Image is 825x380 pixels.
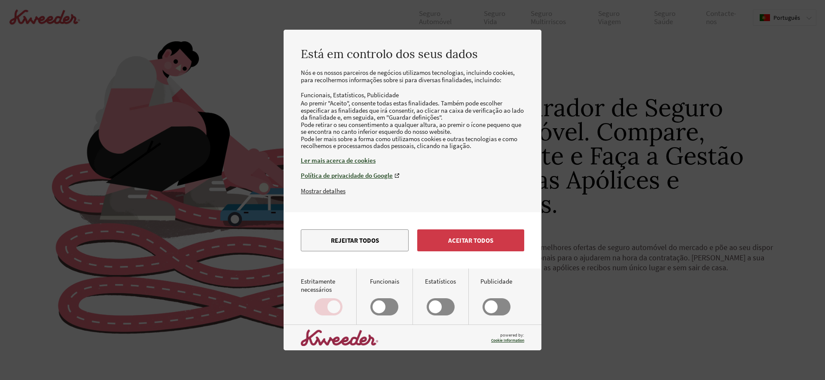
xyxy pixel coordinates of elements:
[301,187,345,195] button: Mostrar detalhes
[301,171,524,179] a: Política de privacidade do Google
[301,47,524,61] h2: Está em controlo dos seus dados
[301,156,524,164] a: Ler mais acerca de cookies
[370,277,399,316] label: Funcionais
[333,91,367,99] li: Estatísticos
[301,277,356,316] label: Estritamente necessários
[284,212,541,269] div: menu
[425,277,456,316] label: Estatísticos
[301,69,524,187] div: Nós e os nossos parceiros de negócios utilizamos tecnologias, incluindo cookies, para recolhermos...
[367,91,399,99] li: Publicidade
[491,332,524,343] span: powered by:
[480,277,512,316] label: Publicidade
[301,229,409,251] button: Rejeitar todos
[301,91,333,99] li: Funcionais
[491,338,524,343] a: Cookie Information
[301,329,378,346] img: logo
[417,229,524,251] button: Aceitar todos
